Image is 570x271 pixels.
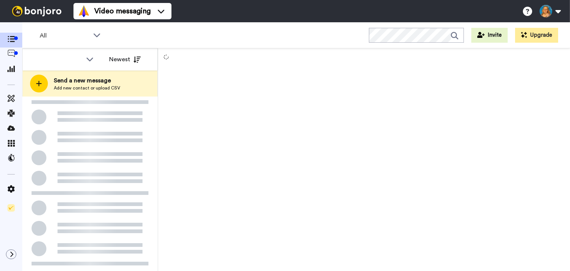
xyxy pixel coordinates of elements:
img: Checklist.svg [7,204,15,212]
button: Upgrade [515,28,558,43]
span: Add new contact or upload CSV [54,85,120,91]
span: All [40,31,89,40]
button: Newest [104,52,146,67]
img: vm-color.svg [78,5,90,17]
img: bj-logo-header-white.svg [9,6,65,16]
button: Invite [471,28,508,43]
span: Video messaging [94,6,151,16]
span: Send a new message [54,76,120,85]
